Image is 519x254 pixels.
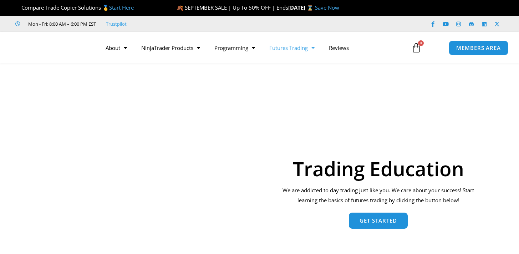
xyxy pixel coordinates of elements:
[98,40,405,56] nav: Menu
[15,4,134,11] span: Compare Trade Copier Solutions 🥇
[278,186,479,205] p: We are addicted to day trading just like you. We care about your success! Start learning the basi...
[109,4,134,11] a: Start Here
[322,40,356,56] a: Reviews
[262,40,322,56] a: Futures Trading
[315,4,339,11] a: Save Now
[16,5,21,10] img: 🏆
[26,20,96,28] span: Mon - Fri: 8:00 AM – 6:00 PM EST
[360,218,397,223] span: Get Started
[449,41,508,55] a: MEMBERS AREA
[177,4,288,11] span: 🍂 SEPTEMBER SALE | Up To 50% OFF | Ends
[134,40,207,56] a: NinjaTrader Products
[401,37,432,58] a: 0
[456,45,501,51] span: MEMBERS AREA
[418,40,424,46] span: 0
[98,40,134,56] a: About
[106,20,127,28] a: Trustpilot
[278,159,479,178] h1: Trading Education
[288,4,315,11] strong: [DATE] ⌛
[349,213,408,229] a: Get Started
[207,40,262,56] a: Programming
[13,35,90,61] img: LogoAI | Affordable Indicators – NinjaTrader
